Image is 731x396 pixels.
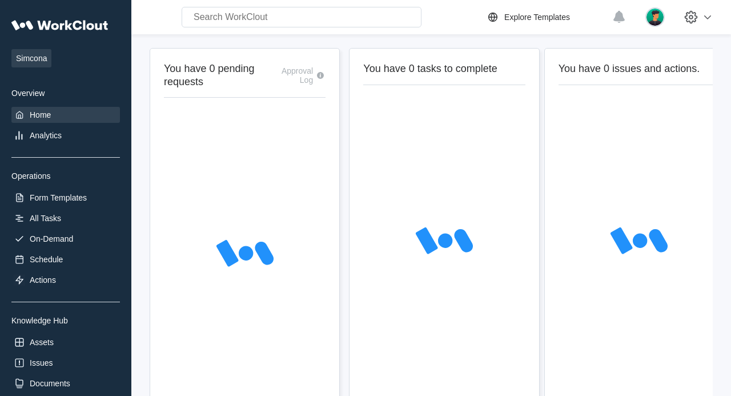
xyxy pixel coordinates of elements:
a: Documents [11,375,120,391]
div: Knowledge Hub [11,316,120,325]
div: Operations [11,171,120,181]
input: Search WorkClout [182,7,421,27]
a: All Tasks [11,210,120,226]
div: Issues [30,358,53,367]
a: Actions [11,272,120,288]
a: Assets [11,334,120,350]
a: Analytics [11,127,120,143]
div: Approval Log [274,66,313,85]
a: Issues [11,355,120,371]
span: Simcona [11,49,51,67]
a: Form Templates [11,190,120,206]
div: Explore Templates [504,13,570,22]
h2: You have 0 issues and actions. [559,62,720,75]
h2: You have 0 pending requests [164,62,274,88]
a: Schedule [11,251,120,267]
div: Overview [11,89,120,98]
a: Explore Templates [486,10,607,24]
div: Assets [30,338,54,347]
div: Actions [30,275,56,285]
div: Form Templates [30,193,87,202]
h2: You have 0 tasks to complete [363,62,525,75]
img: user.png [645,7,665,27]
a: Home [11,107,120,123]
div: On-Demand [30,234,73,243]
div: All Tasks [30,214,61,223]
div: Analytics [30,131,62,140]
a: On-Demand [11,231,120,247]
div: Home [30,110,51,119]
div: Schedule [30,255,63,264]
